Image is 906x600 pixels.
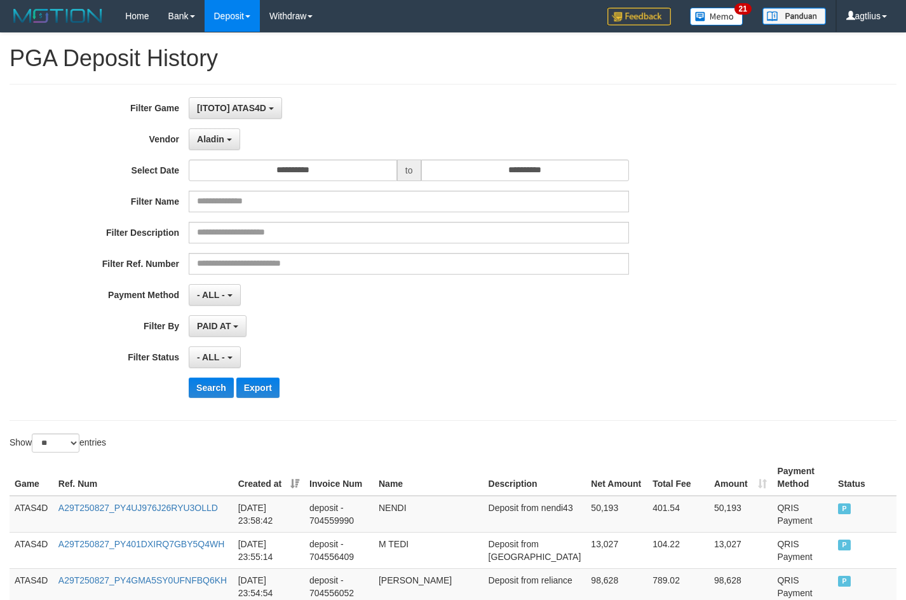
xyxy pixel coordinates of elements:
button: - ALL - [189,346,240,368]
button: Aladin [189,128,240,150]
a: A29T250827_PY401DXIRQ7GBY5Q4WH [58,539,224,549]
td: ATAS4D [10,496,53,533]
span: to [397,160,421,181]
td: [DATE] 23:55:14 [233,532,304,568]
a: A29T250827_PY4GMA5SY0UFNFBQ6KH [58,575,227,585]
span: - ALL - [197,352,225,362]
td: NENDI [374,496,483,533]
td: 104.22 [647,532,709,568]
span: [ITOTO] ATAS4D [197,103,266,113]
td: 50,193 [709,496,773,533]
select: Showentries [32,433,79,453]
span: PAID [838,576,851,587]
span: PAID [838,540,851,550]
span: Aladin [197,134,224,144]
th: Status [833,460,896,496]
th: Total Fee [647,460,709,496]
th: Description [483,460,586,496]
a: A29T250827_PY4UJ976J26RYU3OLLD [58,503,218,513]
th: Invoice Num [304,460,374,496]
img: panduan.png [762,8,826,25]
th: Game [10,460,53,496]
td: QRIS Payment [772,496,833,533]
button: - ALL - [189,284,240,306]
span: PAID AT [197,321,231,331]
td: ATAS4D [10,532,53,568]
th: Net Amount [586,460,647,496]
th: Name [374,460,483,496]
img: Feedback.jpg [607,8,671,25]
button: Search [189,378,234,398]
td: 401.54 [647,496,709,533]
td: Deposit from [GEOGRAPHIC_DATA] [483,532,586,568]
span: PAID [838,503,851,514]
label: Show entries [10,433,106,453]
td: deposit - 704556409 [304,532,374,568]
td: [DATE] 23:58:42 [233,496,304,533]
th: Payment Method [772,460,833,496]
th: Ref. Num [53,460,233,496]
span: 21 [734,3,752,15]
td: deposit - 704559990 [304,496,374,533]
td: Deposit from nendi43 [483,496,586,533]
span: - ALL - [197,290,225,300]
th: Created at: activate to sort column ascending [233,460,304,496]
td: M TEDI [374,532,483,568]
button: Export [236,378,280,398]
h1: PGA Deposit History [10,46,896,71]
td: 13,027 [586,532,647,568]
button: PAID AT [189,315,247,337]
td: 13,027 [709,532,773,568]
td: QRIS Payment [772,532,833,568]
img: Button%20Memo.svg [690,8,743,25]
button: [ITOTO] ATAS4D [189,97,282,119]
img: MOTION_logo.png [10,6,106,25]
th: Amount: activate to sort column ascending [709,460,773,496]
td: 50,193 [586,496,647,533]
